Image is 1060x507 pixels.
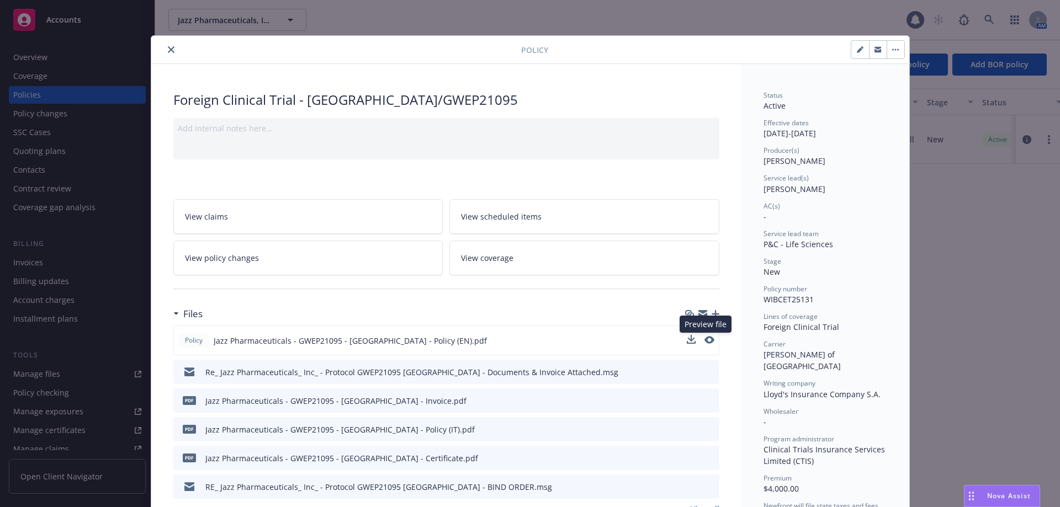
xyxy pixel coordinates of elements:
[764,378,815,388] span: Writing company
[964,485,1040,507] button: Nova Assist
[185,211,228,222] span: View claims
[764,257,781,266] span: Stage
[764,118,809,127] span: Effective dates
[687,481,696,493] button: download file
[764,266,780,277] span: New
[183,307,203,321] h3: Files
[705,395,715,407] button: preview file
[449,241,719,275] a: View coverage
[764,211,766,222] span: -
[705,452,715,464] button: preview file
[764,146,799,155] span: Producer(s)
[183,396,196,404] span: pdf
[964,485,978,506] div: Drag to move
[764,239,833,249] span: P&C - Life Sciences
[461,252,513,264] span: View coverage
[764,229,819,238] span: Service lead team
[764,483,799,494] span: $4,000.00
[764,434,834,444] span: Program administrator
[173,241,443,275] a: View policy changes
[205,452,478,464] div: Jazz Pharmaceuticals - GWEP21095 - [GEOGRAPHIC_DATA] - Certificate.pdf
[680,316,732,333] div: Preview file
[764,417,766,427] span: -
[764,294,814,305] span: WIBCET25131
[178,122,715,134] div: Add internal notes here...
[764,156,825,166] span: [PERSON_NAME]
[764,322,839,332] span: Foreign Clinical Trial
[687,335,696,346] button: download file
[687,452,696,464] button: download file
[449,199,719,234] a: View scheduled items
[764,473,792,483] span: Premium
[173,199,443,234] a: View claims
[764,100,786,111] span: Active
[185,252,259,264] span: View policy changes
[214,335,487,346] span: Jazz Pharmaceuticals - GWEP21095 - [GEOGRAPHIC_DATA] - Policy (EN).pdf
[687,335,696,344] button: download file
[764,118,887,139] div: [DATE] - [DATE]
[173,307,203,321] div: Files
[704,336,714,344] button: preview file
[173,90,719,109] div: Foreign Clinical Trial - [GEOGRAPHIC_DATA]/GWEP21095
[705,366,715,378] button: preview file
[764,389,881,399] span: Lloyd's Insurance Company S.A.
[165,43,178,56] button: close
[461,211,542,222] span: View scheduled items
[183,335,205,345] span: Policy
[205,366,618,378] div: Re_ Jazz Pharmaceuticals_ Inc_ - Protocol GWEP21095 [GEOGRAPHIC_DATA] - Documents & Invoice Attac...
[687,366,696,378] button: download file
[764,201,780,211] span: AC(s)
[205,395,467,407] div: Jazz Pharmaceuticals - GWEP21095 - [GEOGRAPHIC_DATA] - Invoice.pdf
[687,424,696,435] button: download file
[764,90,783,100] span: Status
[987,491,1031,500] span: Nova Assist
[705,424,715,435] button: preview file
[521,44,548,56] span: Policy
[764,444,887,466] span: Clinical Trials Insurance Services Limited (CTIS)
[764,339,786,349] span: Carrier
[764,312,818,321] span: Lines of coverage
[704,335,714,346] button: preview file
[205,481,552,493] div: RE_ Jazz Pharmaceuticals_ Inc_ - Protocol GWEP21095 [GEOGRAPHIC_DATA] - BIND ORDER.msg
[764,173,809,183] span: Service lead(s)
[687,395,696,407] button: download file
[764,284,807,293] span: Policy number
[764,407,798,416] span: Wholesaler
[183,425,196,433] span: pdf
[205,424,475,435] div: Jazz Pharmaceuticals - GWEP21095 - [GEOGRAPHIC_DATA] - Policy (IT).pdf
[764,184,825,194] span: [PERSON_NAME]
[705,481,715,493] button: preview file
[764,349,841,371] span: [PERSON_NAME] of [GEOGRAPHIC_DATA]
[183,453,196,462] span: pdf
